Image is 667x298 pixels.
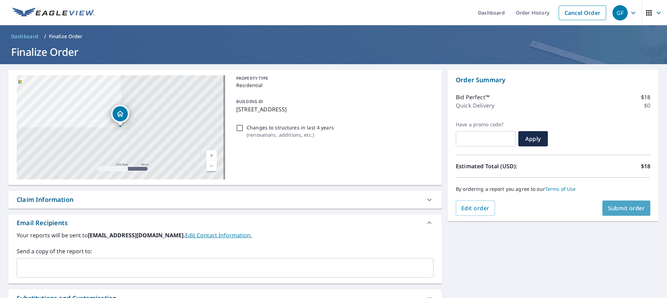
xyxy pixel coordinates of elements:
p: Residential [236,82,431,89]
button: Submit order [602,201,651,216]
div: Email Recipients [17,218,68,228]
a: EditContactInfo [185,231,252,239]
span: Dashboard [11,33,39,40]
p: Order Summary [456,75,650,85]
p: $0 [644,101,650,110]
p: BUILDING ID [236,99,263,104]
div: Email Recipients [8,214,442,231]
p: Quick Delivery [456,101,494,110]
a: Current Level 17, Zoom In [206,150,217,161]
p: Changes to structures in last 4 years [247,124,334,131]
p: [STREET_ADDRESS] [236,105,431,113]
span: Submit order [608,204,645,212]
a: Cancel Order [559,6,606,20]
button: Edit order [456,201,495,216]
img: EV Logo [13,8,94,18]
p: Bid Perfect™ [456,93,489,101]
label: Have a promo code? [456,121,516,128]
a: Dashboard [8,31,41,42]
a: Current Level 17, Zoom Out [206,161,217,171]
label: Send a copy of the report to: [17,247,434,255]
label: Your reports will be sent to [17,231,434,239]
h1: Finalize Order [8,45,659,59]
div: GF [612,5,628,20]
p: ( renovations, additions, etc. ) [247,131,334,138]
span: Edit order [461,204,489,212]
p: Finalize Order [49,33,83,40]
div: Claim Information [17,195,73,204]
b: [EMAIL_ADDRESS][DOMAIN_NAME]. [88,231,185,239]
span: Apply [524,135,542,143]
div: Claim Information [8,191,442,208]
a: Terms of Use [545,186,576,192]
p: Estimated Total (USD): [456,162,553,170]
li: / [44,32,46,41]
p: PROPERTY TYPE [236,75,431,82]
div: Dropped pin, building 1, Residential property, 113 Greenbranch Rd Buffalo, NY 14224 [111,105,129,126]
p: $18 [641,93,650,101]
p: $18 [641,162,650,170]
p: By ordering a report you agree to our [456,186,650,192]
nav: breadcrumb [8,31,659,42]
button: Apply [518,131,548,146]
